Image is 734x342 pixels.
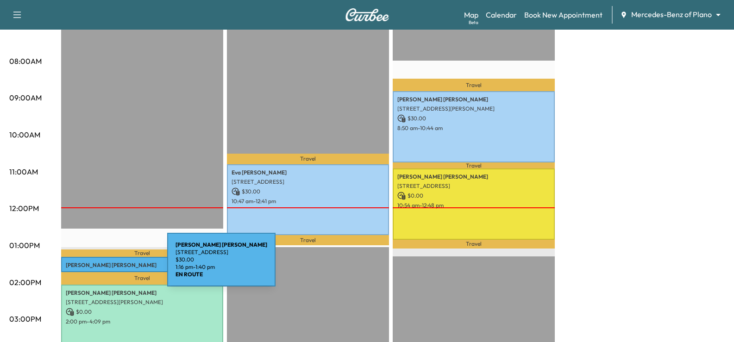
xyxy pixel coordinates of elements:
p: 11:00AM [9,166,38,177]
p: Travel [393,162,555,168]
p: [PERSON_NAME] [PERSON_NAME] [66,261,219,269]
p: $ 30.00 [232,187,384,196]
p: [STREET_ADDRESS][PERSON_NAME] [397,105,550,112]
p: [PERSON_NAME] [PERSON_NAME] [66,289,219,297]
p: Travel [393,240,555,249]
p: 08:00AM [9,56,42,67]
span: Mercedes-Benz of Plano [631,9,712,20]
p: 01:00PM [9,240,40,251]
b: EN ROUTE [176,271,203,278]
p: [STREET_ADDRESS] [232,178,384,186]
p: Travel [61,249,223,257]
p: 09:00AM [9,92,42,103]
p: [STREET_ADDRESS] [66,271,219,278]
p: $ 0.00 [66,308,219,316]
b: [PERSON_NAME] [PERSON_NAME] [176,241,267,248]
p: $ 30.00 [176,256,267,263]
p: $ 0.00 [397,192,550,200]
a: Book New Appointment [524,9,602,20]
p: 12:00PM [9,203,39,214]
p: Eva [PERSON_NAME] [232,169,384,176]
p: Travel [393,79,555,91]
p: 02:00PM [9,277,41,288]
p: [STREET_ADDRESS] [397,182,550,190]
p: Travel [61,272,223,285]
img: Curbee Logo [345,8,389,21]
p: Travel [227,154,389,164]
p: Travel [227,235,389,245]
p: [PERSON_NAME] [PERSON_NAME] [397,173,550,180]
p: 10:47 am - 12:41 pm [232,198,384,205]
p: 2:00 pm - 4:09 pm [66,318,219,325]
p: 03:00PM [9,313,41,324]
p: 10:00AM [9,129,40,140]
p: 1:16 pm - 1:40 pm [176,263,267,271]
p: [STREET_ADDRESS][PERSON_NAME] [66,298,219,306]
p: [STREET_ADDRESS] [176,249,267,256]
a: MapBeta [464,9,478,20]
p: [PERSON_NAME] [PERSON_NAME] [397,96,550,103]
div: Beta [469,19,478,26]
p: 8:50 am - 10:44 am [397,124,550,132]
a: Calendar [486,9,517,20]
p: 10:54 am - 12:48 pm [397,202,550,209]
p: $ 30.00 [397,114,550,123]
